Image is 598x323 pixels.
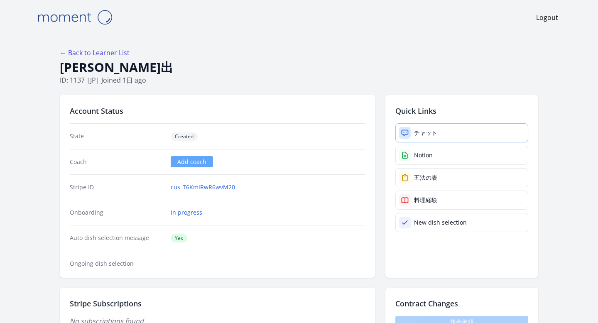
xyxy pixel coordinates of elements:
span: jp [90,76,96,85]
div: Notion [414,151,433,159]
dt: Auto dish selection message [70,234,164,242]
a: Logout [536,12,558,22]
span: Yes [171,234,187,242]
a: 五法の表 [395,168,528,187]
h2: Stripe Subscriptions [70,298,365,309]
a: Notion [395,146,528,165]
h2: Quick Links [395,105,528,117]
h1: [PERSON_NAME]出 [60,59,538,75]
div: New dish selection [414,218,467,227]
h2: Contract Changes [395,298,528,309]
a: New dish selection [395,213,528,232]
dt: State [70,132,164,141]
div: 五法の表 [414,174,437,182]
a: cus_T6KmlRwR6wvM20 [171,183,235,191]
p: ID: 1137 | | Joined 1日 ago [60,75,538,85]
h2: Account Status [70,105,365,117]
a: チャット [395,123,528,142]
a: 料理経験 [395,191,528,210]
dt: Stripe ID [70,183,164,191]
a: Add coach [171,156,213,167]
dt: Onboarding [70,208,164,217]
div: 料理経験 [414,196,437,204]
dt: Ongoing dish selection [70,259,164,268]
span: Created [171,132,198,141]
img: Moment [33,7,116,28]
dt: Coach [70,158,164,166]
a: In progress [171,208,202,217]
div: チャット [414,129,437,137]
a: ← Back to Learner List [60,48,130,57]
